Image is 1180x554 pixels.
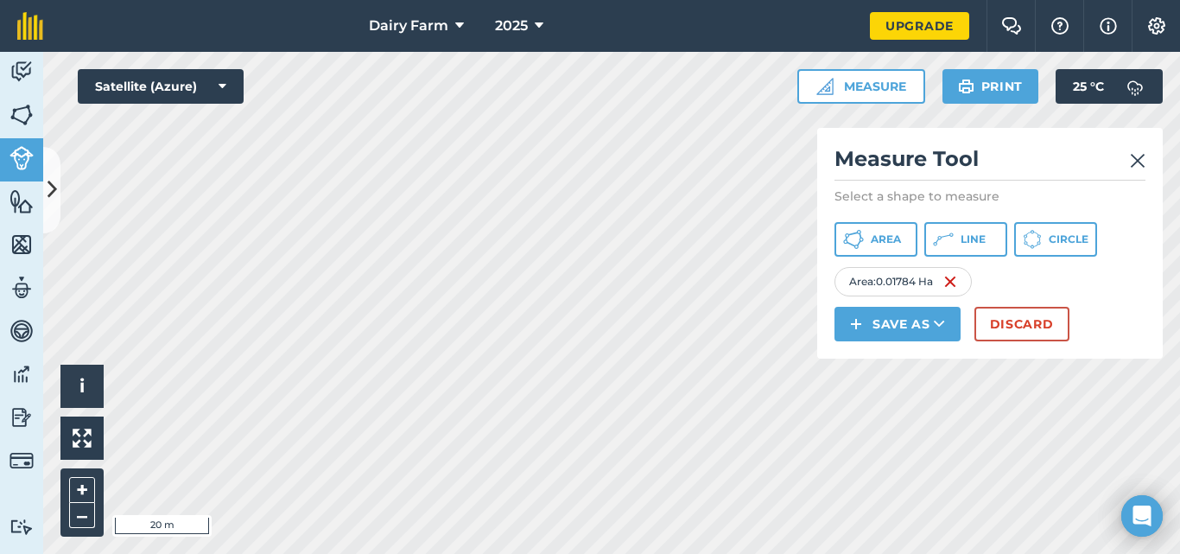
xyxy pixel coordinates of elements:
img: svg+xml;base64,PD94bWwgdmVyc2lvbj0iMS4wIiBlbmNvZGluZz0idXRmLTgiPz4KPCEtLSBHZW5lcmF0b3I6IEFkb2JlIE... [10,361,34,387]
span: Area [871,232,901,246]
span: 2025 [495,16,528,36]
img: svg+xml;base64,PHN2ZyB4bWxucz0iaHR0cDovL3d3dy53My5vcmcvMjAwMC9zdmciIHdpZHRoPSIxNiIgaGVpZ2h0PSIyNC... [943,271,957,292]
button: – [69,503,95,528]
img: svg+xml;base64,PD94bWwgdmVyc2lvbj0iMS4wIiBlbmNvZGluZz0idXRmLTgiPz4KPCEtLSBHZW5lcmF0b3I6IEFkb2JlIE... [10,59,34,85]
img: svg+xml;base64,PHN2ZyB4bWxucz0iaHR0cDovL3d3dy53My5vcmcvMjAwMC9zdmciIHdpZHRoPSIxOSIgaGVpZ2h0PSIyNC... [958,76,974,97]
button: + [69,477,95,503]
img: Ruler icon [816,78,834,95]
p: Select a shape to measure [834,188,1145,205]
img: fieldmargin Logo [17,12,43,40]
img: svg+xml;base64,PHN2ZyB4bWxucz0iaHR0cDovL3d3dy53My5vcmcvMjAwMC9zdmciIHdpZHRoPSI1NiIgaGVpZ2h0PSI2MC... [10,232,34,258]
img: svg+xml;base64,PD94bWwgdmVyc2lvbj0iMS4wIiBlbmNvZGluZz0idXRmLTgiPz4KPCEtLSBHZW5lcmF0b3I6IEFkb2JlIE... [10,318,34,344]
button: 25 °C [1056,69,1163,104]
img: svg+xml;base64,PD94bWwgdmVyc2lvbj0iMS4wIiBlbmNvZGluZz0idXRmLTgiPz4KPCEtLSBHZW5lcmF0b3I6IEFkb2JlIE... [10,404,34,430]
img: A question mark icon [1050,17,1070,35]
span: Line [961,232,986,246]
img: Four arrows, one pointing top left, one top right, one bottom right and the last bottom left [73,429,92,448]
img: A cog icon [1146,17,1167,35]
img: svg+xml;base64,PHN2ZyB4bWxucz0iaHR0cDovL3d3dy53My5vcmcvMjAwMC9zdmciIHdpZHRoPSI1NiIgaGVpZ2h0PSI2MC... [10,188,34,214]
button: i [60,365,104,408]
span: i [79,375,85,397]
span: Dairy Farm [369,16,448,36]
img: svg+xml;base64,PD94bWwgdmVyc2lvbj0iMS4wIiBlbmNvZGluZz0idXRmLTgiPz4KPCEtLSBHZW5lcmF0b3I6IEFkb2JlIE... [10,146,34,170]
button: Line [924,222,1007,257]
button: Circle [1014,222,1097,257]
h2: Measure Tool [834,145,1145,181]
button: Print [942,69,1039,104]
button: Save as [834,307,961,341]
button: Measure [797,69,925,104]
div: Area : 0.01784 Ha [834,267,972,296]
span: Circle [1049,232,1088,246]
img: svg+xml;base64,PD94bWwgdmVyc2lvbj0iMS4wIiBlbmNvZGluZz0idXRmLTgiPz4KPCEtLSBHZW5lcmF0b3I6IEFkb2JlIE... [1118,69,1152,104]
img: svg+xml;base64,PHN2ZyB4bWxucz0iaHR0cDovL3d3dy53My5vcmcvMjAwMC9zdmciIHdpZHRoPSIyMiIgaGVpZ2h0PSIzMC... [1130,150,1145,171]
img: svg+xml;base64,PHN2ZyB4bWxucz0iaHR0cDovL3d3dy53My5vcmcvMjAwMC9zdmciIHdpZHRoPSI1NiIgaGVpZ2h0PSI2MC... [10,102,34,128]
img: svg+xml;base64,PD94bWwgdmVyc2lvbj0iMS4wIiBlbmNvZGluZz0idXRmLTgiPz4KPCEtLSBHZW5lcmF0b3I6IEFkb2JlIE... [10,275,34,301]
img: svg+xml;base64,PD94bWwgdmVyc2lvbj0iMS4wIiBlbmNvZGluZz0idXRmLTgiPz4KPCEtLSBHZW5lcmF0b3I6IEFkb2JlIE... [10,449,34,473]
img: svg+xml;base64,PD94bWwgdmVyc2lvbj0iMS4wIiBlbmNvZGluZz0idXRmLTgiPz4KPCEtLSBHZW5lcmF0b3I6IEFkb2JlIE... [10,519,34,535]
div: Open Intercom Messenger [1121,495,1163,537]
img: svg+xml;base64,PHN2ZyB4bWxucz0iaHR0cDovL3d3dy53My5vcmcvMjAwMC9zdmciIHdpZHRoPSIxNCIgaGVpZ2h0PSIyNC... [850,314,862,334]
span: 25 ° C [1073,69,1104,104]
a: Upgrade [870,12,969,40]
button: Area [834,222,917,257]
button: Discard [974,307,1069,341]
img: Two speech bubbles overlapping with the left bubble in the forefront [1001,17,1022,35]
button: Satellite (Azure) [78,69,244,104]
img: svg+xml;base64,PHN2ZyB4bWxucz0iaHR0cDovL3d3dy53My5vcmcvMjAwMC9zdmciIHdpZHRoPSIxNyIgaGVpZ2h0PSIxNy... [1100,16,1117,36]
